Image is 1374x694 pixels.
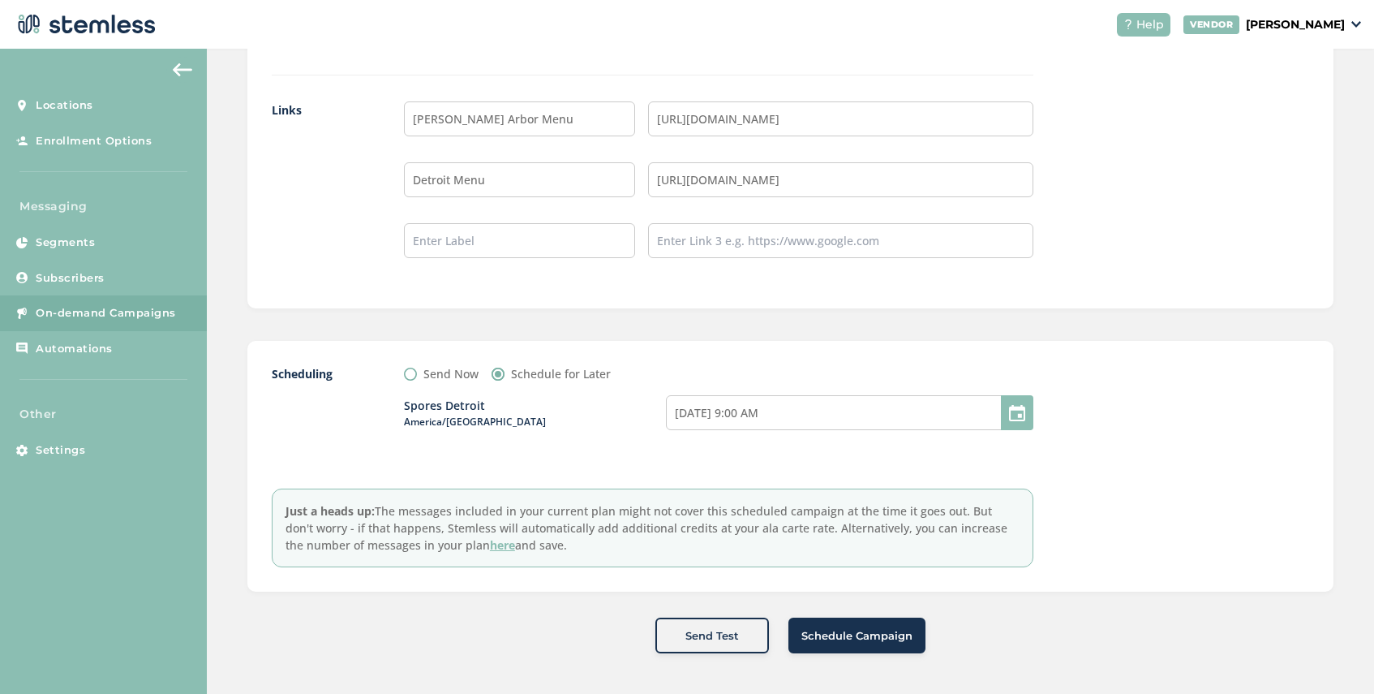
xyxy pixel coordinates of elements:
[490,537,515,553] a: here
[1183,15,1239,34] div: VENDOR
[404,101,635,136] input: Enter Label
[272,489,1033,567] label: The messages included in your current plan might not cover this scheduled campaign at the time it...
[173,63,192,76] img: icon-arrow-back-accent-c549486e.svg
[1123,19,1133,29] img: icon-help-white-03924b79.svg
[404,398,666,429] label: Spores Detroit
[788,618,925,653] button: Schedule Campaign
[666,395,1033,430] input: MM/DD/YYYY
[1351,21,1361,28] img: icon_down-arrow-small-66adaf34.svg
[36,442,85,459] span: Settings
[685,628,739,644] span: Send Test
[272,365,371,382] label: Scheduling
[404,162,635,197] input: Enter Label
[36,305,176,321] span: On-demand Campaigns
[648,162,1033,197] input: Enter Link 2 e.g. https://www.google.com
[36,133,152,149] span: Enrollment Options
[511,365,611,382] label: Schedule for Later
[272,101,371,284] label: Links
[423,365,479,382] label: Send Now
[36,270,105,287] span: Subscribers
[286,503,375,519] strong: Just a heads up:
[655,618,769,653] button: Send Test
[1293,616,1374,694] iframe: Chat Widget
[36,341,113,357] span: Automations
[1246,16,1345,33] p: [PERSON_NAME]
[648,101,1033,136] input: Enter Link 1 e.g. https://www.google.com
[648,223,1033,258] input: Enter Link 3 e.g. https://www.google.com
[404,223,635,258] input: Enter Label
[36,235,95,251] span: Segments
[801,628,912,644] span: Schedule Campaign
[13,8,156,41] img: logo-dark-0685b13c.svg
[36,97,93,114] span: Locations
[404,415,666,429] span: America/[GEOGRAPHIC_DATA]
[1136,16,1164,33] span: Help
